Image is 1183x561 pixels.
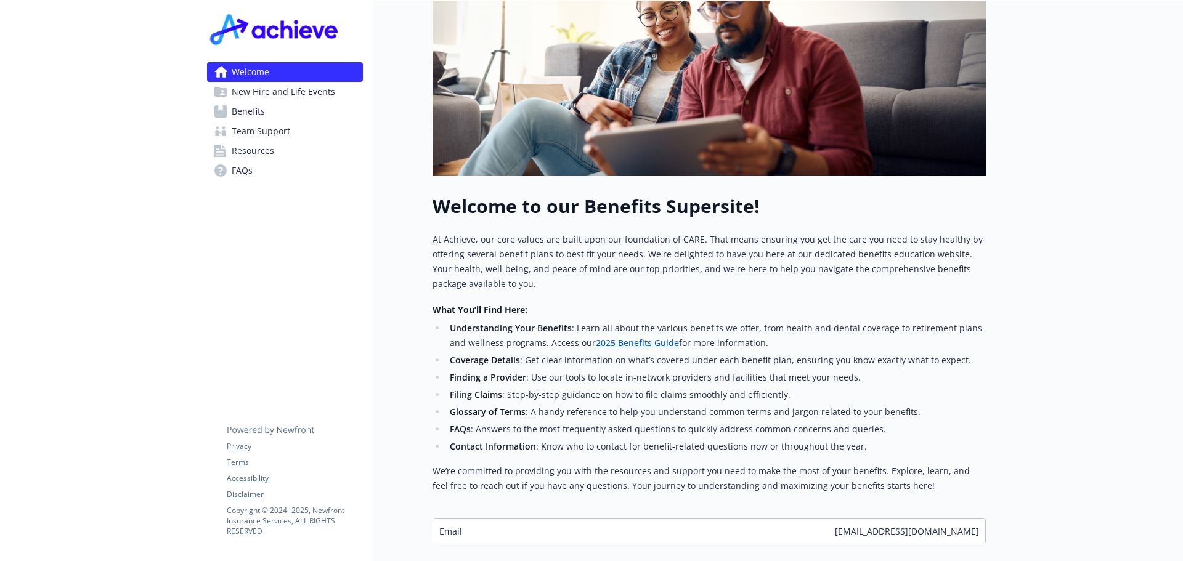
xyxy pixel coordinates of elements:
span: Resources [232,141,274,161]
a: FAQs [207,161,363,180]
li: : Learn all about the various benefits we offer, from health and dental coverage to retirement pl... [446,321,986,350]
a: Welcome [207,62,363,82]
span: FAQs [232,161,253,180]
a: Team Support [207,121,363,141]
strong: Coverage Details [450,354,520,366]
strong: Understanding Your Benefits [450,322,572,334]
span: Team Support [232,121,290,141]
span: New Hire and Life Events [232,82,335,102]
a: Benefits [207,102,363,121]
li: : Get clear information on what’s covered under each benefit plan, ensuring you know exactly what... [446,353,986,368]
a: Privacy [227,441,362,452]
li: : Know who to contact for benefit-related questions now or throughout the year. [446,439,986,454]
h1: Welcome to our Benefits Supersite! [433,195,986,217]
li: : Step-by-step guidance on how to file claims smoothly and efficiently. [446,387,986,402]
strong: Filing Claims [450,389,502,400]
span: Email [439,525,462,538]
strong: Finding a Provider [450,371,526,383]
span: [EMAIL_ADDRESS][DOMAIN_NAME] [835,525,979,538]
strong: What You’ll Find Here: [433,304,527,315]
a: 2025 Benefits Guide [596,337,679,349]
strong: FAQs [450,423,471,435]
span: Welcome [232,62,269,82]
a: Terms [227,457,362,468]
a: Disclaimer [227,489,362,500]
strong: Glossary of Terms [450,406,526,418]
li: : Use our tools to locate in-network providers and facilities that meet your needs. [446,370,986,385]
p: We’re committed to providing you with the resources and support you need to make the most of your... [433,464,986,493]
li: : A handy reference to help you understand common terms and jargon related to your benefits. [446,405,986,419]
p: Copyright © 2024 - 2025 , Newfront Insurance Services, ALL RIGHTS RESERVED [227,505,362,536]
p: At Achieve, our core values are built upon our foundation of CARE. That means ensuring you get th... [433,232,986,291]
li: : Answers to the most frequently asked questions to quickly address common concerns and queries. [446,422,986,437]
a: Accessibility [227,473,362,484]
a: Resources [207,141,363,161]
a: New Hire and Life Events [207,82,363,102]
span: Benefits [232,102,265,121]
strong: Contact Information [450,440,536,452]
